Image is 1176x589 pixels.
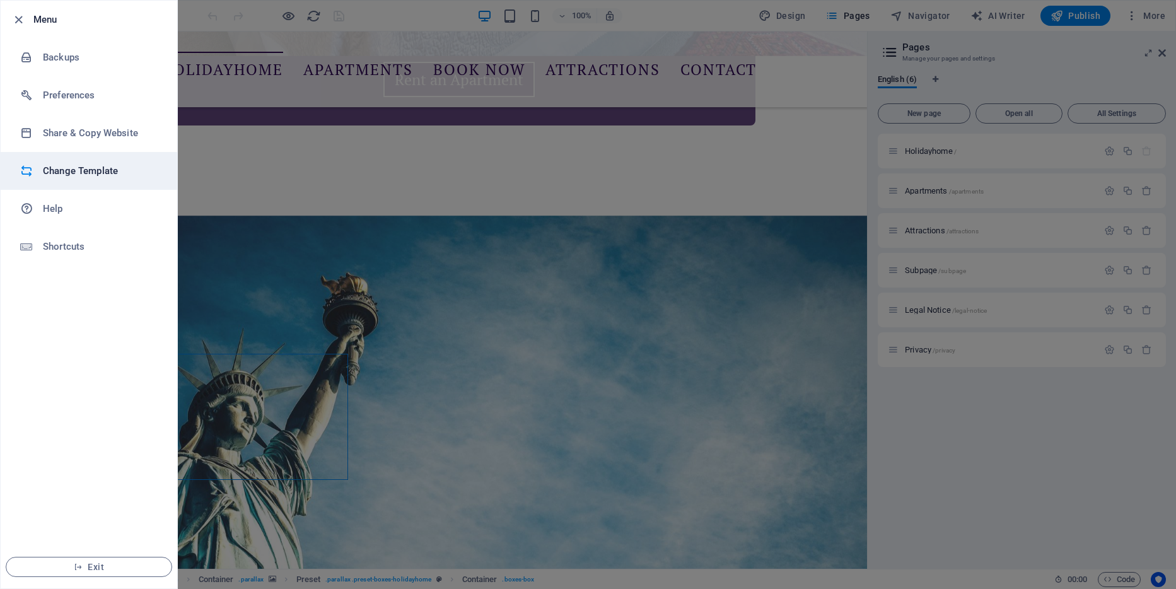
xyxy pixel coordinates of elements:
[43,239,160,254] h6: Shortcuts
[43,88,160,103] h6: Preferences
[43,125,160,141] h6: Share & Copy Website
[43,201,160,216] h6: Help
[1,190,177,228] a: Help
[43,163,160,178] h6: Change Template
[6,557,172,577] button: Exit
[33,12,167,27] h6: Menu
[16,562,161,572] span: Exit
[43,50,160,65] h6: Backups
